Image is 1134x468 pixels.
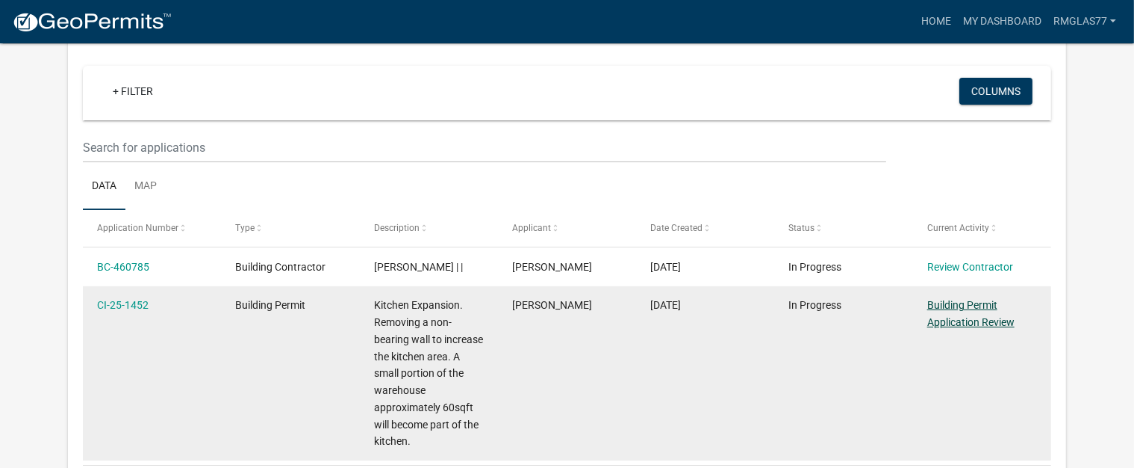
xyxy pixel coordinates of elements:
span: Rob Glas | | [374,261,463,273]
datatable-header-cell: Type [221,210,359,246]
button: Columns [959,78,1032,105]
span: 08/07/2025 [650,261,681,273]
a: Home [915,7,957,36]
span: Building Permit [235,299,305,311]
span: Robert Glas [512,299,592,311]
a: Map [125,163,166,211]
a: My Dashboard [957,7,1047,36]
a: CI-25-1452 [97,299,149,311]
span: Application Number [97,223,178,233]
span: Kitchen Expansion. Removing a non-bearing wall to increase the kitchen area. A small portion of t... [374,299,483,447]
a: Rmglas77 [1047,7,1122,36]
span: Applicant [512,223,551,233]
datatable-header-cell: Status [774,210,912,246]
a: Data [83,163,125,211]
datatable-header-cell: Applicant [498,210,636,246]
a: + Filter [101,78,165,105]
a: BC-460785 [97,261,149,273]
span: Description [374,223,420,233]
span: Current Activity [927,223,989,233]
input: Search for applications [83,132,886,163]
datatable-header-cell: Current Activity [913,210,1051,246]
datatable-header-cell: Date Created [636,210,774,246]
span: In Progress [789,299,842,311]
a: Building Permit Application Review [927,299,1015,328]
span: Building Contractor [235,261,325,273]
span: Robert Glas [512,261,592,273]
span: 08/07/2025 [650,299,681,311]
span: In Progress [789,261,842,273]
a: Review Contractor [927,261,1013,273]
span: Date Created [650,223,702,233]
span: Type [235,223,255,233]
span: Status [789,223,815,233]
datatable-header-cell: Description [360,210,498,246]
datatable-header-cell: Application Number [83,210,221,246]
